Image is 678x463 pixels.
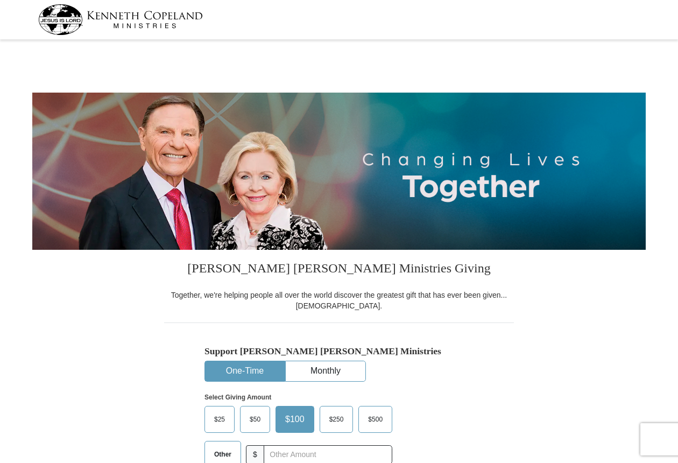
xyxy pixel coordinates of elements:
[204,346,474,357] h5: Support [PERSON_NAME] [PERSON_NAME] Ministries
[38,4,203,35] img: kcm-header-logo.svg
[164,250,514,290] h3: [PERSON_NAME] [PERSON_NAME] Ministries Giving
[280,411,310,427] span: $100
[204,394,271,401] strong: Select Giving Amount
[324,411,349,427] span: $250
[363,411,388,427] span: $500
[209,446,237,462] span: Other
[244,411,266,427] span: $50
[205,361,285,381] button: One-Time
[209,411,230,427] span: $25
[286,361,365,381] button: Monthly
[164,290,514,311] div: Together, we're helping people all over the world discover the greatest gift that has ever been g...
